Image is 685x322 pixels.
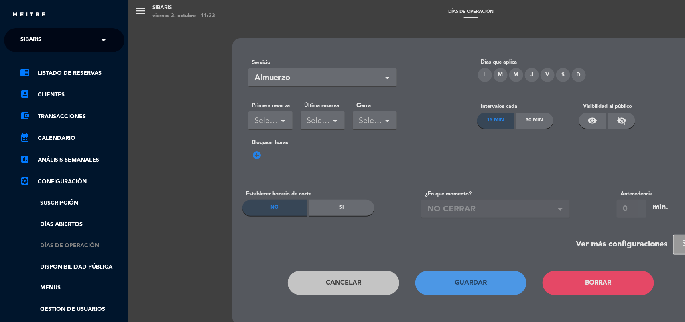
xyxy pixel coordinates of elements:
[20,154,30,164] i: assessment
[12,12,46,18] img: MEITRE
[20,133,30,142] i: calendar_month
[20,241,124,250] a: Días de Operación
[20,111,30,121] i: account_balance_wallet
[20,155,124,165] a: assessmentANÁLISIS SEMANALES
[20,176,30,186] i: settings_applications
[20,177,124,187] a: Configuración
[20,112,124,121] a: account_balance_walletTransacciones
[20,90,124,100] a: account_boxClientes
[20,133,124,143] a: calendar_monthCalendario
[20,68,124,78] a: chrome_reader_modeListado de Reservas
[20,68,30,77] i: chrome_reader_mode
[20,89,30,99] i: account_box
[20,32,41,49] span: sibaris
[20,199,124,208] a: Suscripción
[20,283,124,293] a: Menus
[20,220,124,229] a: Días abiertos
[20,305,124,314] a: Gestión de usuarios
[20,263,124,272] a: Disponibilidad pública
